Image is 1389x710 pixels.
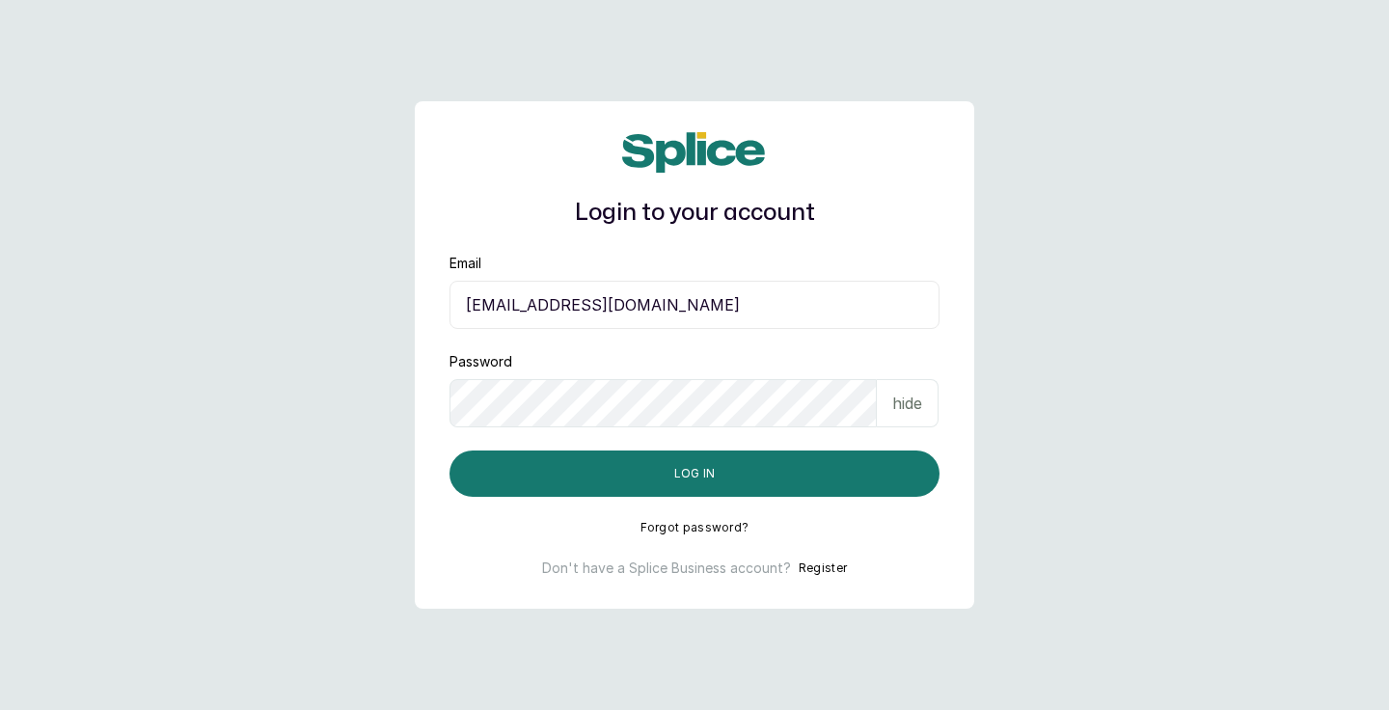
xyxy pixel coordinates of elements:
[449,352,512,371] label: Password
[542,559,791,578] p: Don't have a Splice Business account?
[892,392,922,415] p: hide
[449,281,940,329] input: email@acme.com
[449,451,940,497] button: Log in
[799,559,847,578] button: Register
[449,196,940,231] h1: Login to your account
[640,520,749,535] button: Forgot password?
[449,254,481,273] label: Email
